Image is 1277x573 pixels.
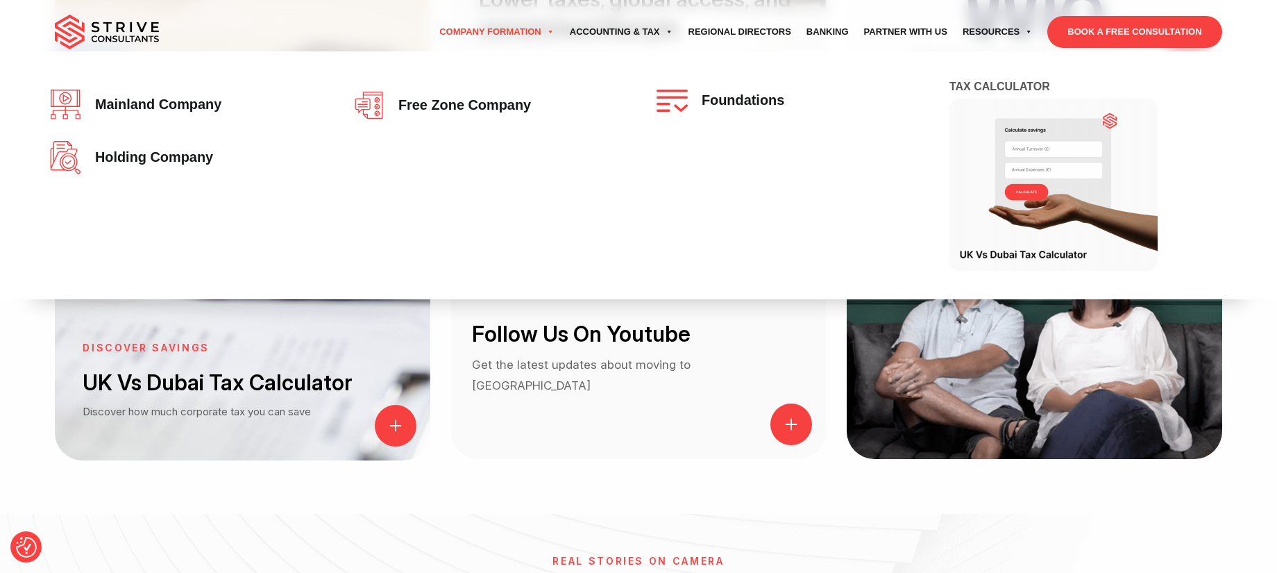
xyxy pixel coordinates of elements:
[83,403,353,422] p: Discover how much corporate tax you can save
[949,79,1237,98] h4: Tax Calculator
[16,537,37,558] button: Consent Preferences
[695,93,784,108] span: Foundations
[55,15,159,49] img: main-logo.svg
[88,150,213,165] span: Holding Company
[472,319,805,349] h3: Follow Us On Youtube
[16,537,37,558] img: Revisit consent button
[1047,16,1221,48] a: BOOK A FREE CONSULTATION
[88,97,221,113] span: Mainland company
[50,90,317,120] a: Mainland company
[432,13,562,51] a: Company Formation
[391,98,531,113] span: Free zone company
[451,267,826,459] a: Follow Us On Youtube Get the latest updates about moving to [GEOGRAPHIC_DATA]
[657,90,924,112] a: Foundations
[681,13,799,51] a: Regional Directors
[50,141,317,174] a: Holding Company
[83,342,353,354] h6: discover savings
[799,13,856,51] a: Banking
[955,13,1040,51] a: Resources
[83,368,353,397] h3: UK Vs Dubai Tax Calculator
[856,13,955,51] a: Partner with Us
[353,90,620,121] a: Free zone company
[472,354,805,397] p: Get the latest updates about moving to [GEOGRAPHIC_DATA]
[562,13,681,51] a: Accounting & Tax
